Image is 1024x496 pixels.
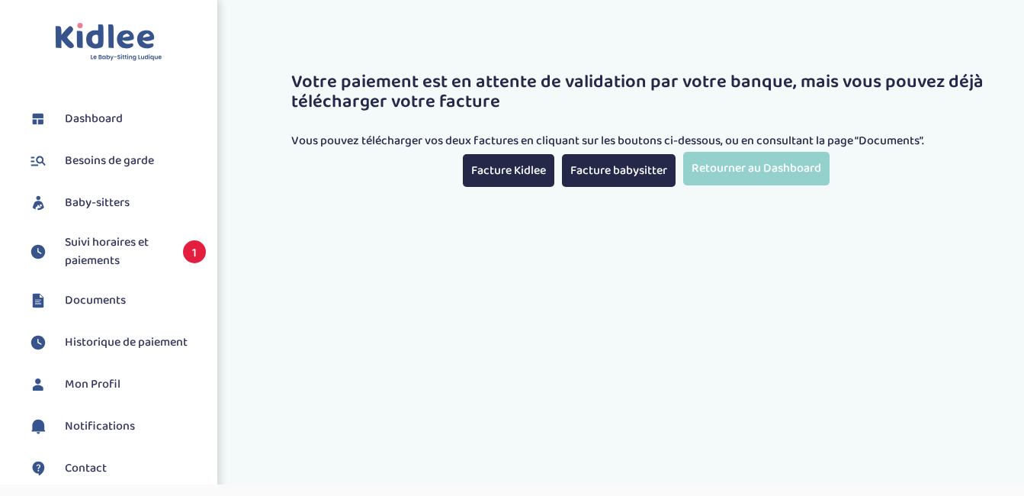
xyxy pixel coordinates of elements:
a: Historique de paiement [27,331,206,354]
span: Baby-sitters [65,194,130,212]
img: profil.svg [27,373,50,396]
span: Notifications [65,417,135,436]
a: Facture Kidlee [463,154,554,187]
h3: Votre paiement est en attente de validation par votre banque, mais vous pouvez déjà télécharger v... [291,72,1001,113]
a: Mon Profil [27,373,206,396]
a: Documents [27,289,206,312]
img: babysitters.svg [27,192,50,214]
a: Besoins de garde [27,150,206,172]
a: Retourner au Dashboard [683,152,830,185]
img: suivihoraire.svg [27,331,50,354]
img: contact.svg [27,457,50,480]
span: Suivi horaires et paiements [65,234,168,270]
span: 1 [183,240,206,263]
a: Notifications [27,415,206,438]
a: Baby-sitters [27,192,206,214]
img: besoin.svg [27,150,50,172]
img: documents.svg [27,289,50,312]
span: Historique de paiement [65,333,188,352]
span: Besoins de garde [65,152,154,170]
a: Facture babysitter [562,154,676,187]
p: Vous pouvez télécharger vos deux factures en cliquant sur les boutons ci-dessous, ou en consultan... [291,132,1001,150]
a: Dashboard [27,108,206,130]
img: logo.svg [55,23,162,62]
span: Mon Profil [65,375,120,394]
span: Documents [65,291,126,310]
img: dashboard.svg [27,108,50,130]
span: Contact [65,459,107,478]
span: Dashboard [65,110,123,128]
a: Contact [27,457,206,480]
img: notification.svg [27,415,50,438]
a: Suivi horaires et paiements 1 [27,234,206,270]
img: suivihoraire.svg [27,240,50,263]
